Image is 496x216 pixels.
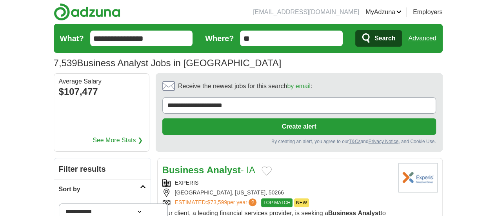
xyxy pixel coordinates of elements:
[287,83,311,89] a: by email
[408,31,436,46] a: Advanced
[162,138,436,145] div: By creating an alert, you agree to our and , and Cookie Use.
[365,7,402,17] a: MyAdzuna
[162,165,204,175] strong: Business
[162,118,436,135] button: Create alert
[162,165,255,175] a: Business Analyst- IA
[178,82,312,91] span: Receive the newest jobs for this search :
[54,158,151,180] h2: Filter results
[207,165,241,175] strong: Analyst
[175,198,258,207] a: ESTIMATED:$73,599per year?
[54,180,151,199] a: Sort by
[54,56,77,70] span: 7,539
[374,31,395,46] span: Search
[59,85,144,99] div: $107,477
[253,7,359,17] li: [EMAIL_ADDRESS][DOMAIN_NAME]
[368,139,398,144] a: Privacy Notice
[59,185,140,194] h2: Sort by
[294,198,309,207] span: NEW
[261,198,292,207] span: TOP MATCH
[207,199,227,205] span: $73,599
[262,166,272,176] button: Add to favorite jobs
[54,58,282,68] h1: Business Analyst Jobs in [GEOGRAPHIC_DATA]
[398,163,438,192] img: Experis logo
[349,139,360,144] a: T&Cs
[205,33,234,44] label: Where?
[175,180,199,186] a: EXPERIS
[355,30,402,47] button: Search
[162,189,392,197] div: [GEOGRAPHIC_DATA], [US_STATE], 50266
[54,3,120,21] img: Adzuna logo
[59,78,144,85] div: Average Salary
[60,33,84,44] label: What?
[249,198,256,206] span: ?
[413,7,443,17] a: Employers
[93,136,143,145] a: See More Stats ❯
